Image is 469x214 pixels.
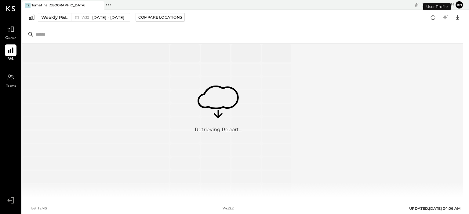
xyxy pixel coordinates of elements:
div: 138 items [31,206,47,211]
span: UPDATED: [DATE] 04:06 AM [409,206,460,211]
span: 9 : 33 [436,2,448,8]
button: Compare Locations [136,13,185,22]
div: TS [25,3,31,8]
button: Weekly P&L W32[DATE] - [DATE] [38,13,130,22]
span: Queue [5,36,16,41]
div: Tomatina [GEOGRAPHIC_DATA] [31,3,85,8]
div: User Profile [423,3,451,10]
span: [DATE] - [DATE] [92,15,124,20]
div: v 4.32.2 [223,206,234,211]
div: copy link [414,2,420,8]
span: am [449,2,454,7]
div: Weekly P&L [41,14,67,20]
span: W32 [82,16,91,19]
a: Queue [0,23,21,41]
a: P&L [0,44,21,62]
span: Teams [6,83,16,89]
div: [DATE] [421,2,454,8]
a: Teams [0,71,21,89]
div: Compare Locations [138,15,182,20]
span: P&L [7,57,14,62]
div: Retrieving Report... [195,127,242,134]
button: An [456,1,463,9]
